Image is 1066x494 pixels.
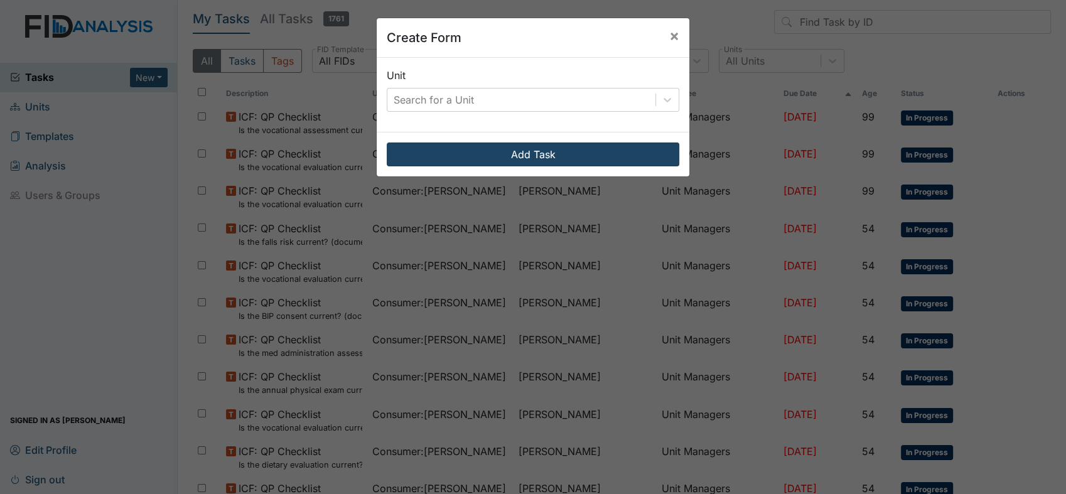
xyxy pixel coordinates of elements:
[387,28,461,47] h5: Create Form
[387,68,406,83] label: Unit
[394,92,474,107] div: Search for a Unit
[387,142,679,166] button: Add Task
[669,26,679,45] span: ×
[659,18,689,53] button: Close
